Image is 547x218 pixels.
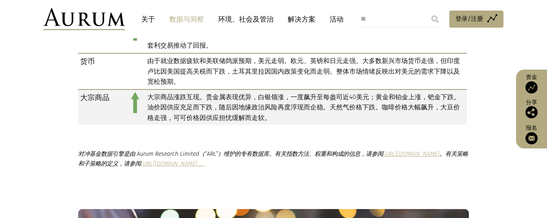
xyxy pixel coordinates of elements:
[147,57,460,85] font: 由于就业数据疲软和美联储鸽派预期，美元走弱。欧元、英镑和日元走强。大多数新兴市场货币走强，但印度卢比因美国提高关税而下跌，土耳其里拉因国内政策变化而走弱。整体市场情绪反映出对美元的需求下降以及宽...
[288,15,315,24] font: 解决方案
[80,57,95,66] font: 货币
[141,160,205,167] a: [URL][DOMAIN_NAME] 。
[520,124,543,144] a: 报名
[525,106,538,118] img: 分享这篇文章
[165,12,208,27] a: 数据与洞察
[330,15,344,24] font: 活动
[44,8,125,30] img: 金
[383,150,440,157] a: [URL][DOMAIN_NAME]
[326,12,344,27] a: 活动
[147,93,460,122] font: 大宗商品涨跌互现。贵金属表现优异，白银领涨，一度飙升至每盎司近40美元；黄金和铂金上涨，钯金下跌。油价因供应充足而下跌，随后因地缘政治风险再度浮现而企稳。天然气价格下跌。咖啡价格大幅飙升，大豆价...
[218,15,273,24] font: 环境、社会及管治
[147,21,460,49] font: 8月份，随着风险偏好改善，信贷市场有所回升。美国投资级信贷保持稳定，高收益债券在早盘走弱后有所回升。欧洲金融票据因地区财政担忧而表现落后。新兴市场企业债券上涨，随着美元走弱，本币债券表现优异。套...
[78,150,468,167] font: 。有关策略和子策略的定义，请参阅
[427,11,443,27] input: Submit
[169,15,204,24] font: 数据与洞察
[520,74,543,94] a: 资金
[449,11,503,28] a: 登录/注册
[284,12,319,27] a: 解决方案
[526,99,537,106] font: 分享
[525,81,538,94] img: 获取资金
[137,12,159,27] a: 关于
[141,15,155,24] font: 关于
[78,150,383,157] font: 对冲基金数据引擎是由 Aurum Research Limited（“ARL”）维护的专有数据库。有关指数方法、权重和构成的信息，请参阅
[80,93,109,102] font: 大宗商品
[214,12,278,27] a: 环境、社会及管治
[525,132,538,144] img: 订阅我们的时事通讯
[455,15,483,22] font: 登录/注册
[526,74,537,81] font: 资金
[526,124,537,131] font: 报名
